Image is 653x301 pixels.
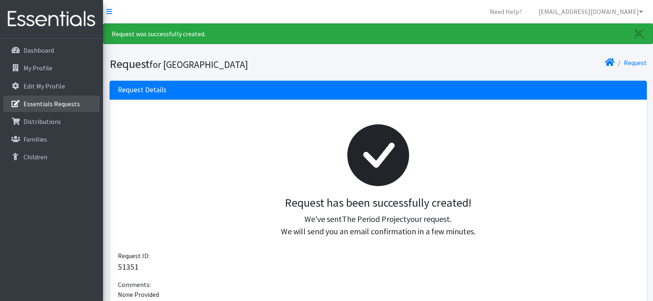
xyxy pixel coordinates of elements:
a: Families [3,131,100,147]
a: Need Help? [483,3,529,20]
span: Comments: [118,280,151,289]
span: None Provided [118,290,159,299]
small: for [GEOGRAPHIC_DATA] [150,58,248,70]
a: My Profile [3,60,100,76]
a: Dashboard [3,42,100,58]
span: The Period Project [342,214,407,224]
p: 51351 [118,261,639,273]
a: Request [624,58,647,67]
a: Edit My Profile [3,78,100,94]
h3: Request Details [118,86,166,94]
p: Dashboard [23,46,54,54]
a: Distributions [3,113,100,130]
h3: Request has been successfully created! [124,196,632,210]
p: Distributions [23,117,61,126]
a: Children [3,149,100,165]
p: Families [23,135,47,143]
p: Essentials Requests [23,100,80,108]
p: We've sent your request. We will send you an email confirmation in a few minutes. [124,213,632,238]
a: Essentials Requests [3,96,100,112]
span: Request ID: [118,252,150,260]
img: HumanEssentials [3,5,100,33]
p: Edit My Profile [23,82,65,90]
h1: Request [110,57,375,71]
p: Children [23,153,47,161]
a: Close [626,24,653,44]
a: [EMAIL_ADDRESS][DOMAIN_NAME] [532,3,650,20]
p: My Profile [23,64,52,72]
div: Request was successfully created. [103,23,653,44]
